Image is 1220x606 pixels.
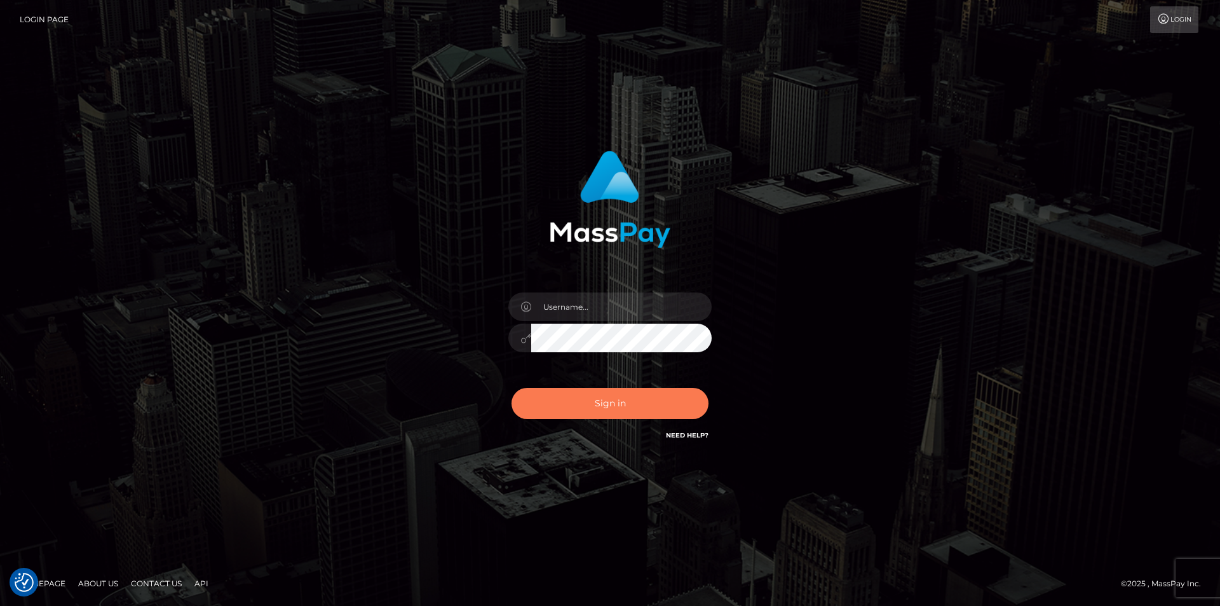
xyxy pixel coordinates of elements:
[531,293,712,321] input: Username...
[73,574,123,593] a: About Us
[1150,6,1198,33] a: Login
[666,431,708,439] a: Need Help?
[20,6,69,33] a: Login Page
[1121,577,1210,591] div: © 2025 , MassPay Inc.
[15,573,34,592] img: Revisit consent button
[512,388,708,419] button: Sign in
[126,574,187,593] a: Contact Us
[15,573,34,592] button: Consent Preferences
[14,574,71,593] a: Homepage
[550,151,670,248] img: MassPay Login
[189,574,213,593] a: API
